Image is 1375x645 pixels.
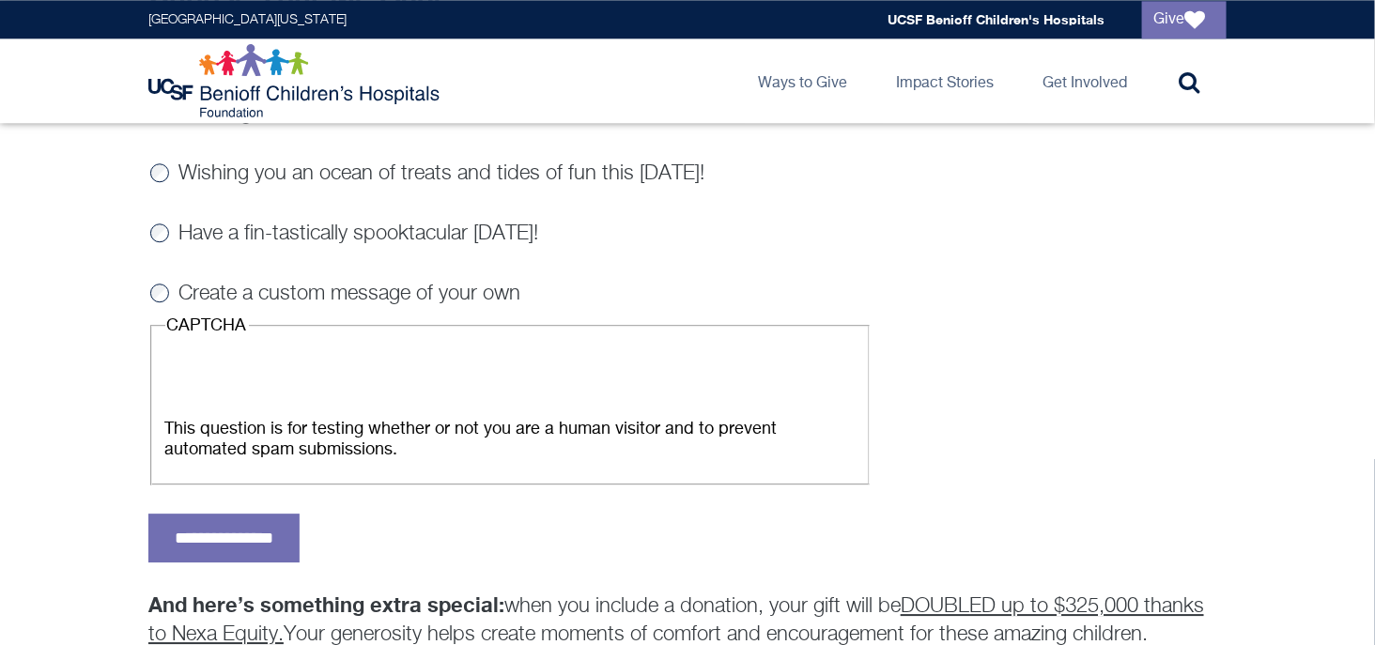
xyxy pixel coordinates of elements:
label: Wishing you an ocean of treats and tides of fun this [DATE]! [178,163,704,184]
a: Ways to Give [743,38,862,123]
legend: CAPTCHA [165,315,249,336]
label: Create a custom message of your own [178,284,520,304]
img: Logo for UCSF Benioff Children's Hospitals Foundation [148,43,444,118]
a: Give [1142,1,1227,38]
a: [GEOGRAPHIC_DATA][US_STATE] [148,13,347,26]
div: This question is for testing whether or not you are a human visitor and to prevent automated spam... [165,419,856,460]
a: Get Involved [1027,38,1142,123]
a: UCSF Benioff Children's Hospitals [888,11,1105,27]
label: Have a fin-tastically spooktacular [DATE]! [178,223,538,244]
a: Impact Stories [881,38,1009,123]
iframe: Widget containing checkbox for hCaptcha security challenge [165,342,449,413]
strong: And here’s something extra special: [148,592,504,617]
